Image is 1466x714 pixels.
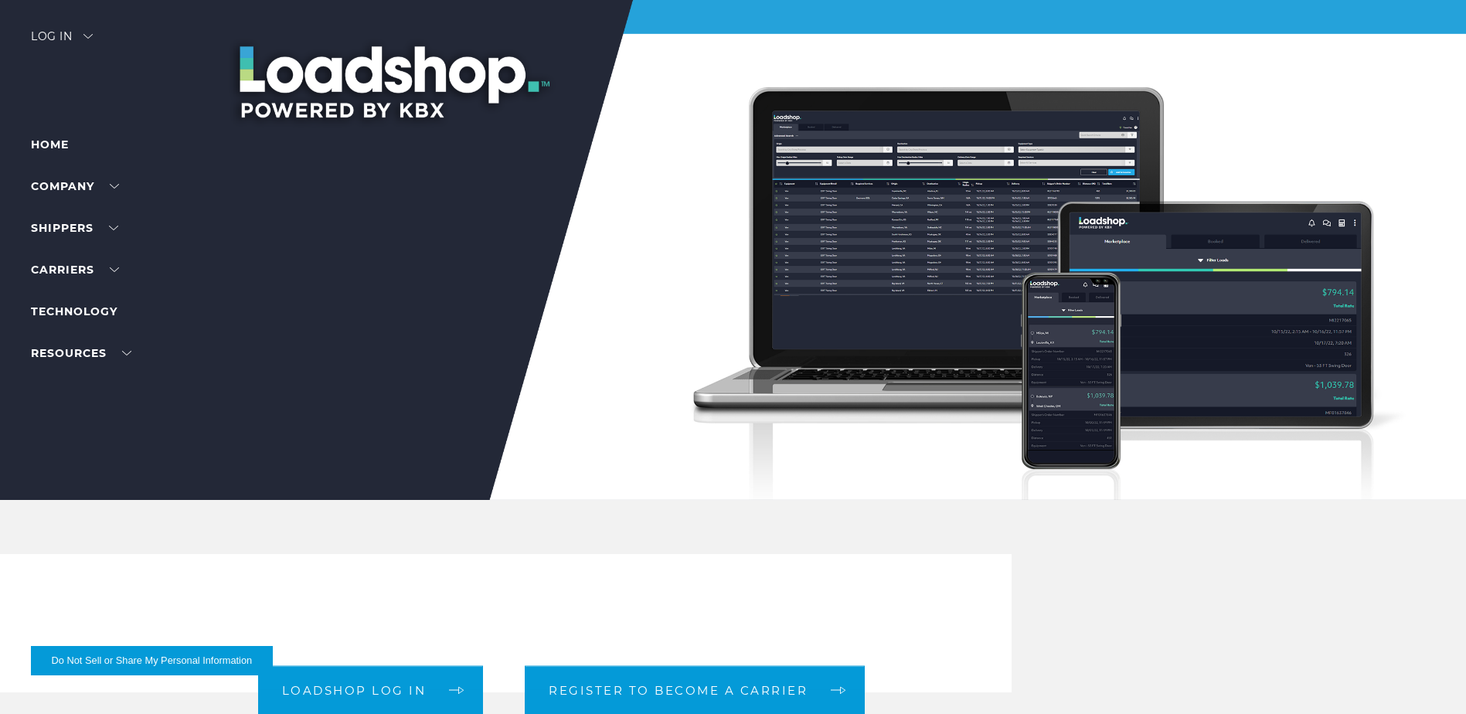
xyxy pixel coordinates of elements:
img: kbx logo [675,31,791,99]
a: Company [31,179,119,193]
a: Carriers [31,263,119,277]
span: Register to become a carrier [549,685,808,696]
a: SHIPPERS [31,221,118,235]
div: Log in [31,31,93,53]
img: arrow [83,34,93,39]
a: Home [31,138,69,151]
button: Do Not Sell or Share My Personal Information [31,646,273,675]
span: Loadshop log in [282,685,427,696]
a: Technology [31,304,117,318]
a: RESOURCES [31,346,131,360]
